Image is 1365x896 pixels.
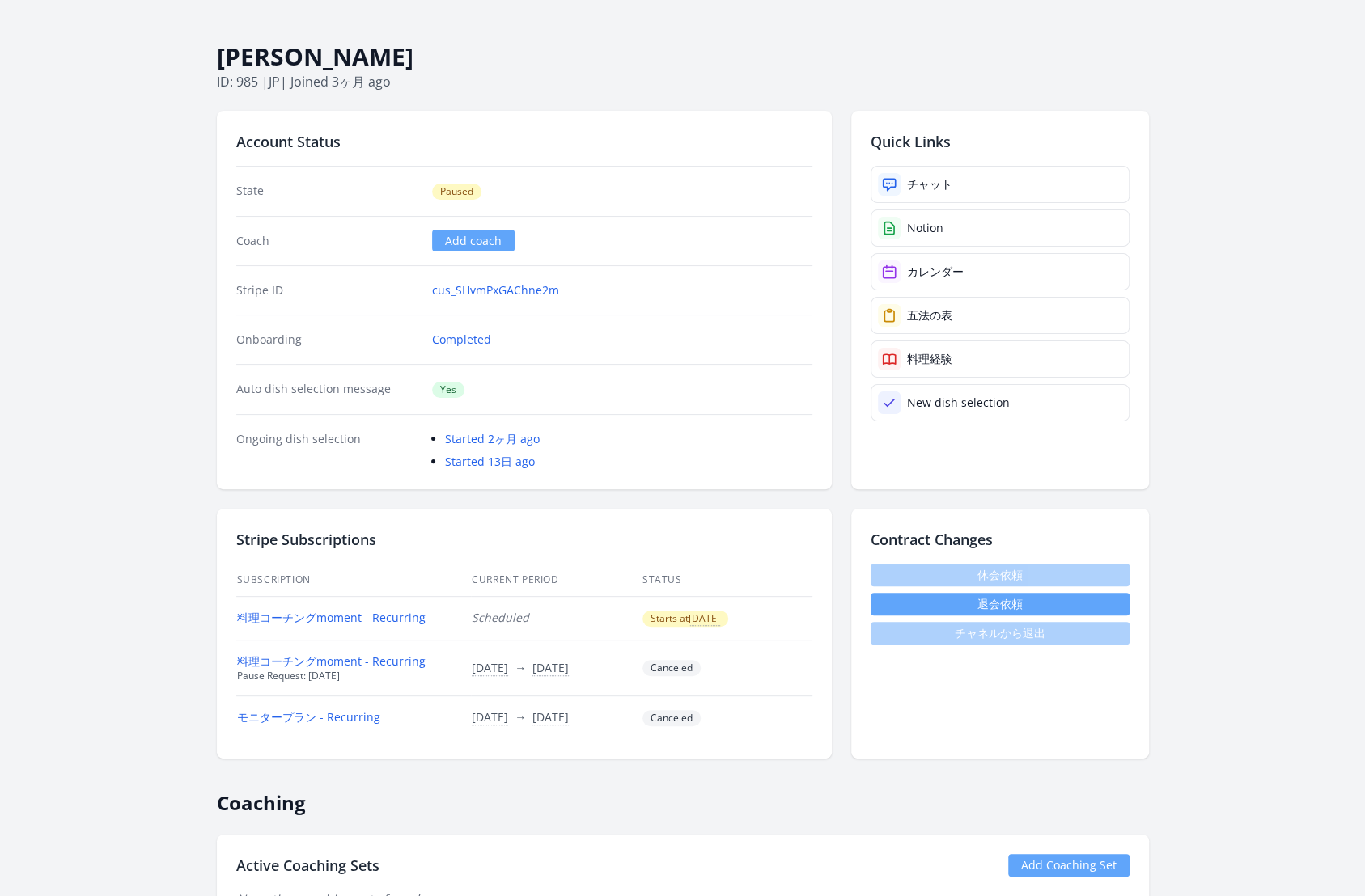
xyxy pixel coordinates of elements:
[871,340,1130,378] a: 料理経験
[269,73,280,91] span: jp
[907,220,943,236] div: Notion
[237,709,380,725] a: モニタープラン - Recurring
[236,381,420,398] dt: Auto dish selection message
[432,282,559,298] a: cus_SHvmPxGAChne2m
[432,382,464,398] span: Yes
[642,611,728,627] span: Starts at
[472,610,529,625] span: Scheduled
[237,653,426,669] a: 料理コーチングmoment - Recurring
[907,351,952,367] div: 料理経験
[236,431,420,470] dt: Ongoing dish selection
[642,710,701,726] span: Canceled
[689,611,720,626] span: [DATE]
[236,528,812,551] h2: Stripe Subscriptions
[689,612,720,625] button: [DATE]
[237,670,452,683] div: Pause Request: [DATE]
[532,709,569,725] button: [DATE]
[471,564,642,597] th: Current Period
[907,176,952,192] div: チャット
[217,41,1149,72] h1: [PERSON_NAME]
[472,660,508,676] button: [DATE]
[642,660,701,676] span: Canceled
[432,230,515,251] a: Add coach
[515,660,526,675] span: →
[432,332,491,348] a: Completed
[236,854,379,877] h2: Active Coaching Sets
[236,332,420,348] dt: Onboarding
[515,709,526,725] span: →
[871,130,1130,153] h2: Quick Links
[445,454,535,469] a: Started 13日 ago
[871,622,1130,645] span: チャネルから退出
[236,233,420,249] dt: Coach
[237,610,426,625] a: 料理コーチングmoment - Recurring
[871,253,1130,290] a: カレンダー
[871,593,1130,615] button: 退会依頼
[236,282,420,298] dt: Stripe ID
[871,564,1130,586] span: 休会依頼
[871,528,1130,551] h2: Contract Changes
[217,778,1149,815] h2: Coaching
[236,564,472,597] th: Subscription
[642,564,812,597] th: Status
[236,183,420,200] dt: State
[871,166,1130,203] a: チャット
[432,184,481,200] span: Paused
[236,130,812,153] h2: Account Status
[472,709,508,725] button: [DATE]
[871,297,1130,334] a: 五法の表
[532,660,569,676] button: [DATE]
[907,307,952,323] div: 五法の表
[907,395,1010,411] div: New dish selection
[871,384,1130,421] a: New dish selection
[217,72,1149,91] p: ID: 985 | | Joined 3ヶ月 ago
[871,209,1130,247] a: Notion
[907,264,964,280] div: カレンダー
[445,431,540,446] a: Started 2ヶ月 ago
[1008,854,1130,877] a: Add Coaching Set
